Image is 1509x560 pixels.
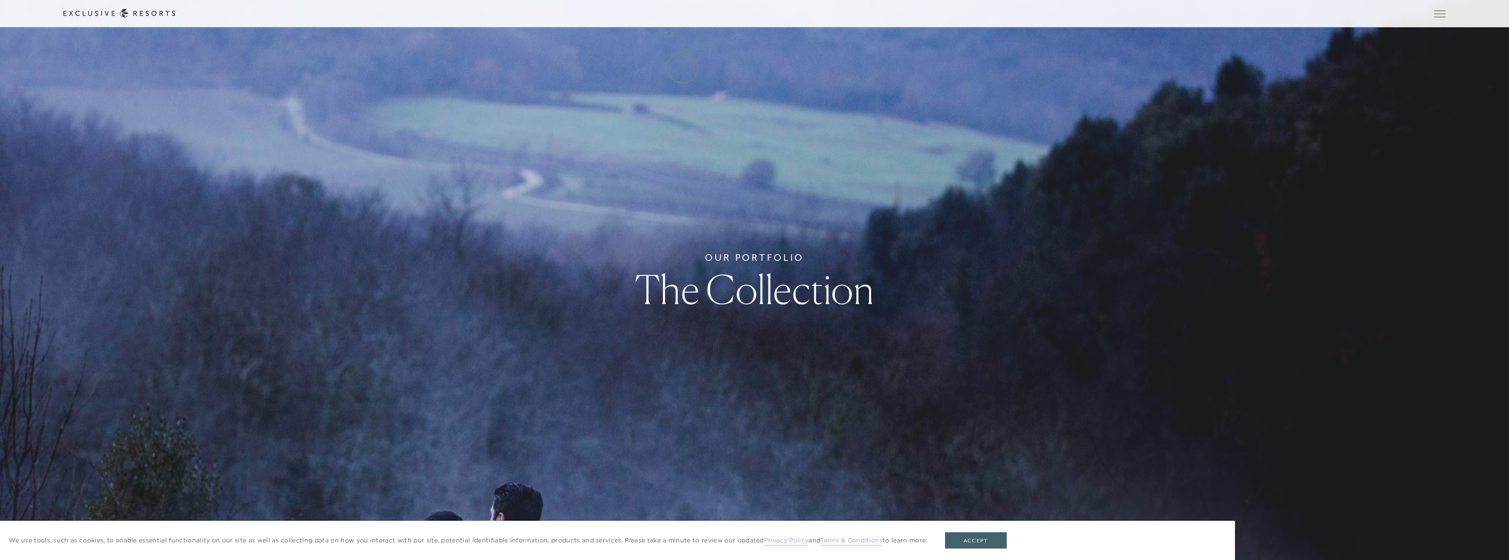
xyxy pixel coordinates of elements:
a: Privacy Policy [764,536,808,545]
h1: The Collection [635,270,874,309]
p: We use tools, such as cookies, to enable essential functionality on our site as well as collectin... [9,536,927,545]
button: Accept [945,532,1007,549]
button: Open navigation [1434,11,1446,17]
h6: Our Portfolio [705,251,804,265]
a: Terms & Conditions [820,536,882,545]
